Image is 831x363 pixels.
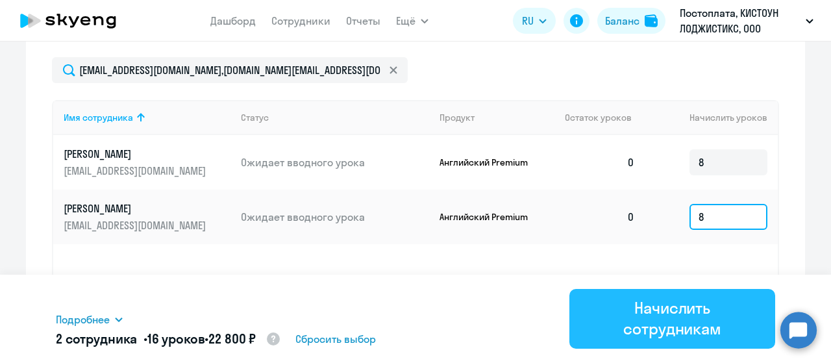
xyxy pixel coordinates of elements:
button: Ещё [396,8,428,34]
td: 0 [554,190,645,244]
p: Английский Premium [440,211,537,223]
span: Ещё [396,13,415,29]
p: Ожидает вводного урока [241,155,429,169]
div: Продукт [440,112,555,123]
button: Начислить сотрудникам [569,289,775,349]
span: 22 800 ₽ [208,331,256,347]
a: Сотрудники [271,14,330,27]
span: Сбросить выбор [295,331,376,347]
span: RU [522,13,534,29]
p: [EMAIL_ADDRESS][DOMAIN_NAME] [64,218,209,232]
div: Продукт [440,112,475,123]
p: [EMAIL_ADDRESS][DOMAIN_NAME] [64,164,209,178]
p: Ожидает вводного урока [241,210,429,224]
div: Начислить сотрудникам [588,297,757,339]
p: [PERSON_NAME] [64,147,209,161]
div: Остаток уроков [565,112,645,123]
button: RU [513,8,556,34]
img: balance [645,14,658,27]
div: Статус [241,112,429,123]
th: Начислить уроков [645,100,778,135]
td: 0 [554,135,645,190]
p: [PERSON_NAME] [64,201,209,216]
span: Подробнее [56,312,110,327]
button: Постоплата, КИСТОУН ЛОДЖИСТИКС, ООО [673,5,820,36]
p: Английский Premium [440,156,537,168]
input: Поиск по имени, email, продукту или статусу [52,57,408,83]
button: Балансbalance [597,8,665,34]
p: Постоплата, КИСТОУН ЛОДЖИСТИКС, ООО [680,5,800,36]
div: Статус [241,112,269,123]
div: Баланс [605,13,639,29]
h5: 2 сотрудника • • [56,330,281,349]
a: Дашборд [210,14,256,27]
a: Отчеты [346,14,380,27]
div: Имя сотрудника [64,112,133,123]
span: Остаток уроков [565,112,632,123]
span: 16 уроков [147,331,205,347]
div: Имя сотрудника [64,112,230,123]
a: [PERSON_NAME][EMAIL_ADDRESS][DOMAIN_NAME] [64,201,230,232]
a: [PERSON_NAME][EMAIL_ADDRESS][DOMAIN_NAME] [64,147,230,178]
